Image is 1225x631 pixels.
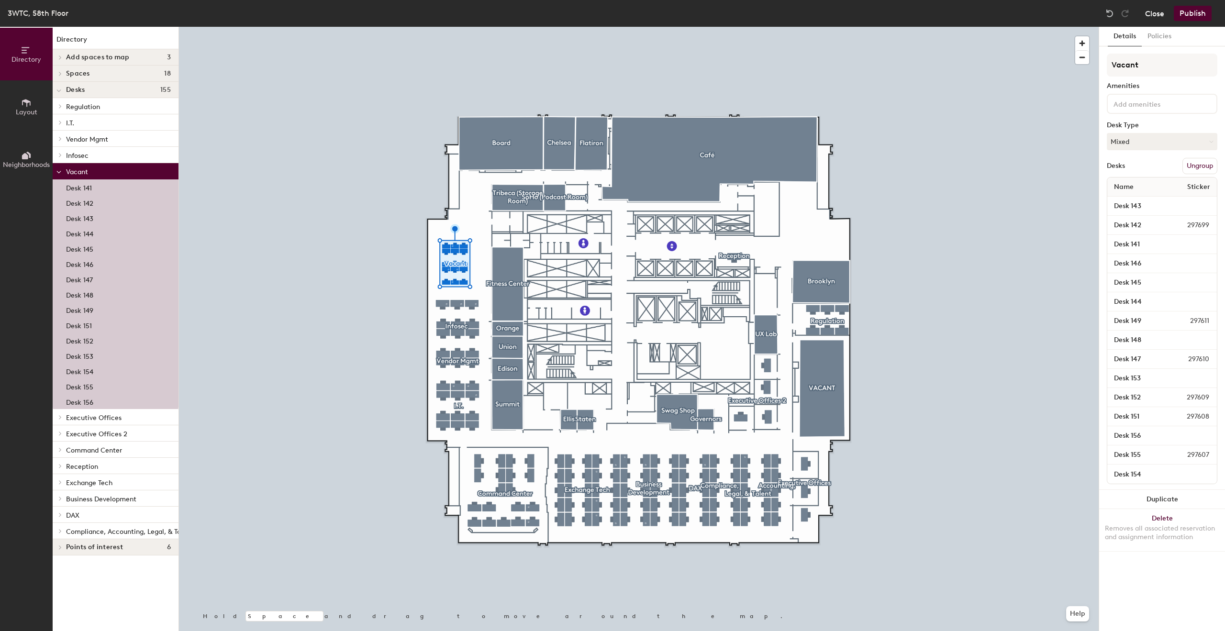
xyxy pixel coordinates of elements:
[66,396,93,407] p: Desk 156
[8,7,68,19] div: 3WTC, 58th Floor
[66,243,93,254] p: Desk 145
[1182,158,1217,174] button: Ungroup
[1109,199,1215,213] input: Unnamed desk
[1107,162,1125,170] div: Desks
[1109,353,1165,366] input: Unnamed desk
[66,479,112,487] span: Exchange Tech
[1112,98,1198,109] input: Add amenities
[1164,450,1215,460] span: 297607
[11,55,41,64] span: Directory
[1109,257,1215,270] input: Unnamed desk
[1145,6,1164,21] button: Close
[1108,27,1142,46] button: Details
[167,543,171,551] span: 6
[66,446,122,454] span: Command Center
[1066,606,1089,621] button: Help
[66,380,93,391] p: Desk 155
[1109,314,1167,328] input: Unnamed desk
[1109,219,1164,232] input: Unnamed desk
[1164,220,1215,231] span: 297699
[66,430,127,438] span: Executive Offices 2
[16,108,37,116] span: Layout
[1182,178,1215,196] span: Sticker
[66,103,100,111] span: Regulation
[66,54,130,61] span: Add spaces to map
[1109,448,1164,462] input: Unnamed desk
[1107,133,1217,150] button: Mixed
[66,197,93,208] p: Desk 142
[66,119,74,127] span: I.T.
[1105,524,1219,542] div: Removes all associated reservation and assignment information
[1174,6,1212,21] button: Publish
[1109,410,1164,423] input: Unnamed desk
[66,334,93,345] p: Desk 152
[167,54,171,61] span: 3
[66,273,93,284] p: Desk 147
[66,511,79,520] span: DAX
[1109,178,1138,196] span: Name
[66,350,93,361] p: Desk 153
[1142,27,1177,46] button: Policies
[66,152,89,160] span: Infosec
[66,70,90,77] span: Spaces
[66,414,122,422] span: Executive Offices
[66,543,123,551] span: Points of interest
[1099,509,1225,551] button: DeleteRemoves all associated reservation and assignment information
[1099,490,1225,509] button: Duplicate
[1165,354,1215,365] span: 297610
[1109,429,1215,443] input: Unnamed desk
[1109,333,1215,347] input: Unnamed desk
[66,288,93,299] p: Desk 148
[1109,467,1215,481] input: Unnamed desk
[66,528,193,536] span: Compliance, Accounting, Legal, & Talent
[1164,411,1215,422] span: 297608
[1109,295,1215,309] input: Unnamed desk
[53,34,178,49] h1: Directory
[66,86,85,94] span: Desks
[1109,238,1215,251] input: Unnamed desk
[1109,372,1215,385] input: Unnamed desk
[1109,391,1164,404] input: Unnamed desk
[164,70,171,77] span: 18
[160,86,171,94] span: 155
[66,212,93,223] p: Desk 143
[66,227,93,238] p: Desk 144
[1107,122,1217,129] div: Desk Type
[66,365,93,376] p: Desk 154
[3,161,50,169] span: Neighborhoods
[1105,9,1114,18] img: Undo
[66,463,98,471] span: Reception
[1107,82,1217,90] div: Amenities
[66,181,92,192] p: Desk 141
[1120,9,1130,18] img: Redo
[66,168,88,176] span: Vacant
[1167,316,1215,326] span: 297611
[66,304,93,315] p: Desk 149
[66,258,93,269] p: Desk 146
[1109,276,1215,289] input: Unnamed desk
[66,135,108,144] span: Vendor Mgmt
[1164,392,1215,403] span: 297609
[66,319,92,330] p: Desk 151
[66,495,136,503] span: Business Development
